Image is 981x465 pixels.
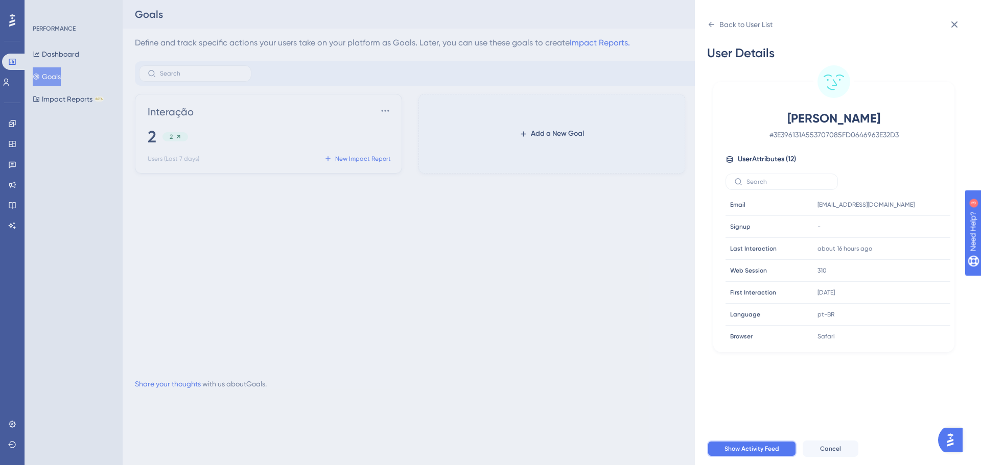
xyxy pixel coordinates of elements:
[818,245,872,252] time: about 16 hours ago
[719,18,773,31] div: Back to User List
[730,201,745,209] span: Email
[730,288,776,297] span: First Interaction
[730,244,777,253] span: Last Interaction
[818,223,821,231] span: -
[730,332,753,340] span: Browser
[730,310,760,319] span: Language
[744,110,924,127] span: [PERSON_NAME]
[730,223,751,231] span: Signup
[818,310,834,319] span: pt-BR
[938,425,969,455] iframe: UserGuiding AI Assistant Launcher
[738,153,796,165] span: User Attributes ( 12 )
[24,3,64,15] span: Need Help?
[707,45,961,61] div: User Details
[71,5,74,13] div: 3
[818,266,827,275] span: 310
[818,332,835,340] span: Safari
[803,440,858,457] button: Cancel
[725,445,779,453] span: Show Activity Feed
[818,201,915,209] span: [EMAIL_ADDRESS][DOMAIN_NAME]
[818,289,835,296] time: [DATE]
[746,178,829,185] input: Search
[707,440,797,457] button: Show Activity Feed
[820,445,841,453] span: Cancel
[730,266,767,275] span: Web Session
[744,129,924,141] span: # 3E396131A553707085FD0646963E32D3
